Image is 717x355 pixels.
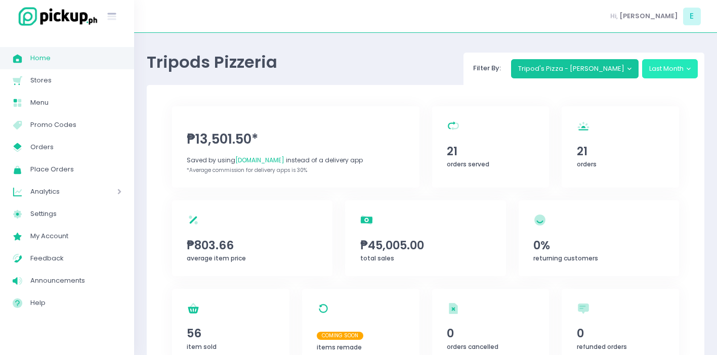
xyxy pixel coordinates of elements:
span: 21 [447,143,534,160]
span: Home [30,52,121,65]
span: 0 [447,325,534,342]
div: Saved by using instead of a delivery app [187,156,404,165]
img: logo [13,6,99,27]
span: orders [577,160,597,168]
button: Tripod's Pizza - [PERSON_NAME] [511,59,639,78]
span: Menu [30,96,121,109]
span: orders cancelled [447,342,498,351]
span: Place Orders [30,163,121,176]
a: 21orders served [432,106,550,188]
span: Filter By: [470,63,504,73]
span: My Account [30,230,121,243]
span: ₱13,501.50* [187,129,404,149]
a: ₱803.66average item price [172,200,332,276]
span: average item price [187,254,246,262]
a: 0%returning customers [519,200,679,276]
span: Promo Codes [30,118,121,131]
span: Stores [30,74,121,87]
span: Coming Soon [317,332,363,340]
span: ₱45,005.00 [360,237,491,254]
span: ₱803.66 [187,237,318,254]
span: item sold [187,342,217,351]
span: 56 [187,325,274,342]
span: refunded orders [577,342,627,351]
span: Analytics [30,185,89,198]
span: returning customers [533,254,598,262]
a: ₱45,005.00total sales [345,200,505,276]
span: Announcements [30,274,121,287]
span: Tripods Pizzeria [147,51,277,73]
span: Feedback [30,252,121,265]
span: 0% [533,237,664,254]
span: E [683,8,701,25]
span: Settings [30,207,121,220]
span: 0 [577,325,664,342]
span: Orders [30,141,121,154]
span: [PERSON_NAME] [619,11,678,21]
span: Hi, [610,11,618,21]
span: 21 [577,143,664,160]
span: total sales [360,254,394,262]
a: 21orders [562,106,679,188]
button: Last Month [642,59,698,78]
span: [DOMAIN_NAME] [235,156,284,164]
span: *Average commission for delivery apps is 30% [187,166,307,174]
span: orders served [447,160,489,168]
span: Help [30,296,121,309]
span: items remade [317,343,362,351]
